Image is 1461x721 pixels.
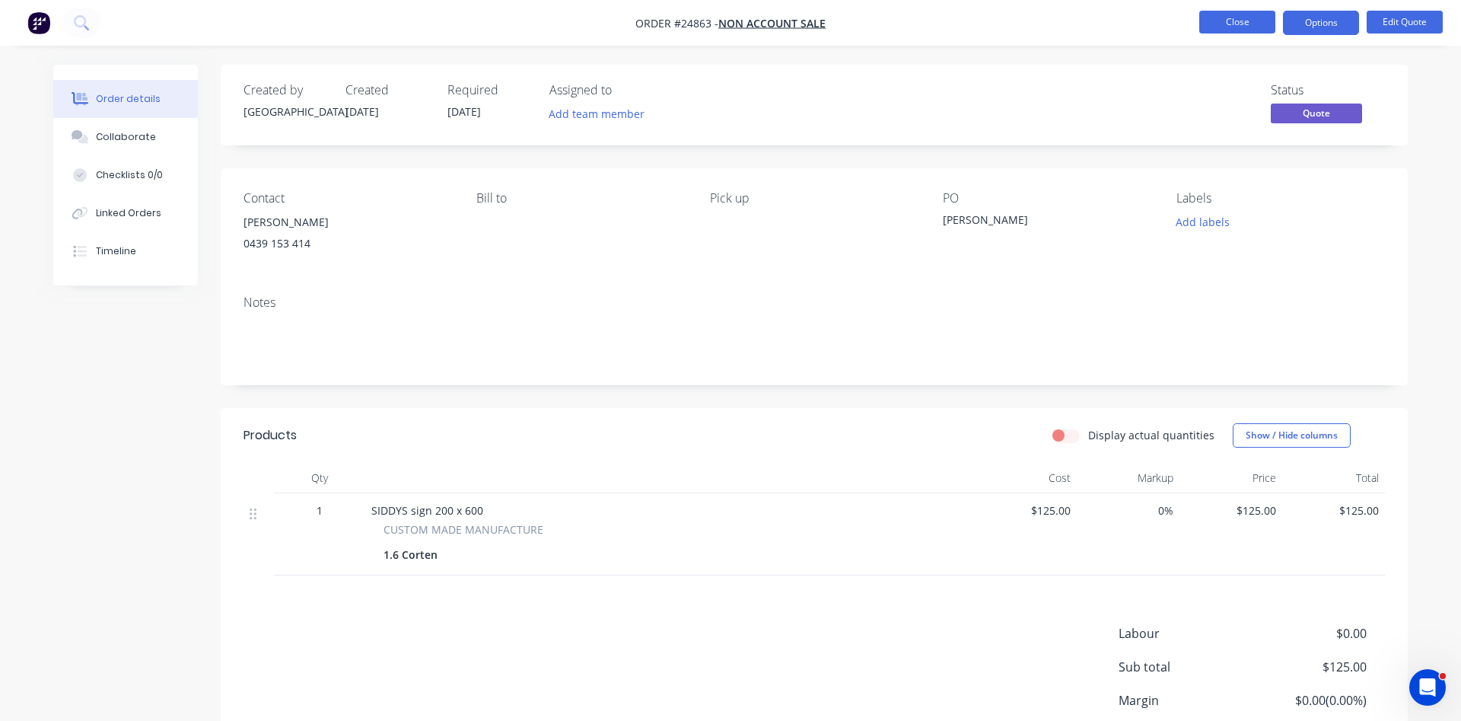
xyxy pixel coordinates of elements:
div: Linked Orders [96,206,161,220]
span: $125.00 [980,502,1071,518]
span: Quote [1271,104,1362,123]
div: [PERSON_NAME] [243,212,452,233]
button: Options [1283,11,1359,35]
div: Total [1282,463,1385,493]
span: $125.00 [1254,658,1367,676]
span: $125.00 [1288,502,1379,518]
button: Linked Orders [53,194,198,232]
span: [DATE] [447,104,481,119]
button: Add team member [549,104,653,124]
span: SIDDYS sign 200 x 600 [371,503,483,518]
div: Timeline [96,244,136,258]
div: Order details [96,92,161,106]
span: Sub total [1119,658,1254,676]
button: Show / Hide columns [1233,423,1351,448]
span: Margin [1119,691,1254,710]
div: Notes [243,295,1385,310]
button: Edit Quote [1367,11,1443,33]
div: Collaborate [96,130,156,144]
button: Collaborate [53,118,198,156]
div: Bill to [476,191,685,206]
img: Factory [27,11,50,34]
span: $0.00 ( 0.00 %) [1254,691,1367,710]
button: Order details [53,80,198,118]
div: [PERSON_NAME]0439 153 414 [243,212,452,260]
span: 0% [1083,502,1173,518]
div: Checklists 0/0 [96,168,163,182]
div: Status [1271,83,1385,97]
span: $0.00 [1254,624,1367,643]
span: Labour [1119,624,1254,643]
label: Display actual quantities [1088,427,1214,443]
div: Products [243,426,297,445]
span: [DATE] [345,104,379,119]
div: PO [943,191,1151,206]
div: Labels [1176,191,1385,206]
span: 1 [317,502,323,518]
div: Pick up [710,191,918,206]
iframe: Intercom live chat [1409,669,1446,706]
div: Price [1179,463,1282,493]
div: Markup [1077,463,1179,493]
span: Order #24863 - [635,16,718,30]
div: 0439 153 414 [243,233,452,254]
span: CUSTOM MADE MANUFACTURE [384,522,543,538]
div: Contact [243,191,452,206]
div: Created [345,83,429,97]
button: Add labels [1167,212,1237,232]
div: Created by [243,83,327,97]
div: 1.6 Corten [384,544,444,566]
div: Qty [274,463,365,493]
div: [PERSON_NAME] [943,212,1133,233]
span: $125.00 [1186,502,1276,518]
button: Timeline [53,232,198,270]
button: Quote [1271,104,1362,126]
a: NON ACCOUNT SALE [718,16,826,30]
button: Checklists 0/0 [53,156,198,194]
div: [GEOGRAPHIC_DATA] [243,104,327,120]
div: Cost [974,463,1077,493]
button: Add team member [541,104,653,124]
button: Close [1199,11,1275,33]
div: Required [447,83,531,97]
div: Assigned to [549,83,702,97]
